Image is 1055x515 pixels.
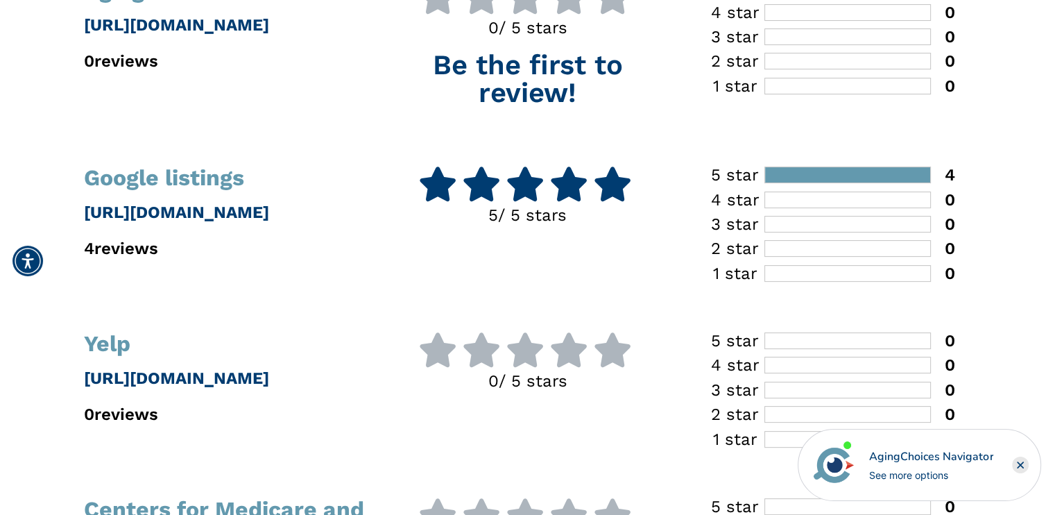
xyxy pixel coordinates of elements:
div: 3 star [705,28,764,45]
img: avatar [810,441,857,489]
div: 0 [931,382,955,398]
div: Close [1012,457,1029,473]
p: [URL][DOMAIN_NAME] [84,366,366,391]
p: 0 / 5 stars [386,369,669,394]
p: 0 / 5 stars [386,15,669,40]
p: [URL][DOMAIN_NAME] [84,12,366,37]
div: 1 star [705,431,764,448]
div: 0 [931,406,955,423]
div: See more options [869,468,993,482]
p: 5 / 5 stars [386,203,669,228]
div: 4 [931,167,955,183]
div: 5 star [705,332,764,349]
div: 2 star [705,240,764,257]
div: 0 [931,265,955,282]
div: 0 [931,4,955,21]
div: 2 star [705,53,764,69]
div: 0 [931,216,955,233]
div: 1 star [705,265,764,282]
div: 3 star [705,216,764,233]
div: 0 [931,28,955,45]
div: 0 [931,498,955,515]
div: 5 star [705,498,764,515]
p: Be the first to review! [386,51,669,107]
h1: Google listings [84,167,366,189]
p: 4 reviews [84,236,366,261]
div: 0 [931,357,955,373]
div: 4 star [705,4,764,21]
div: 5 star [705,167,764,183]
div: 4 star [705,192,764,208]
div: AgingChoices Navigator [869,448,993,465]
p: 0 reviews [84,49,366,74]
div: 0 [931,53,955,69]
h1: Yelp [84,332,366,355]
div: Accessibility Menu [12,246,43,276]
div: 0 [931,192,955,208]
div: 0 [931,332,955,349]
div: 3 star [705,382,764,398]
div: 1 star [705,78,764,94]
div: 4 star [705,357,764,373]
div: 0 [931,78,955,94]
p: [URL][DOMAIN_NAME] [84,200,366,225]
p: 0 reviews [84,402,366,427]
div: 0 [931,240,955,257]
div: 2 star [705,406,764,423]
